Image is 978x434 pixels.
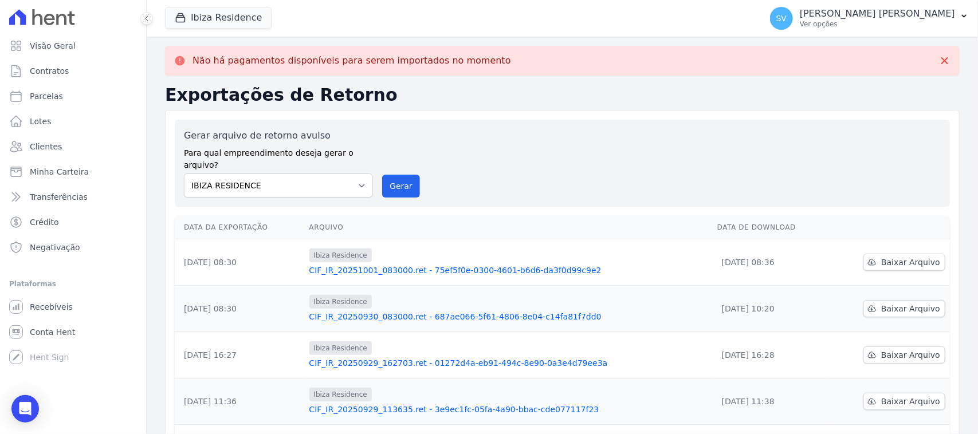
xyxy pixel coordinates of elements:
td: [DATE] 16:28 [713,332,830,378]
label: Para qual empreendimento deseja gerar o arquivo? [184,143,373,171]
span: Visão Geral [30,40,76,52]
span: Ibiza Residence [309,341,372,355]
span: SV [776,14,787,22]
a: CIF_IR_20250930_083000.ret - 687ae066-5f61-4806-8e04-c14fa81f7dd0 [309,311,708,322]
td: [DATE] 08:30 [175,239,305,286]
button: Ibiza Residence [165,7,272,29]
span: Baixar Arquivo [881,257,940,268]
a: Lotes [5,110,142,133]
th: Data de Download [713,216,830,239]
label: Gerar arquivo de retorno avulso [184,129,373,143]
a: Visão Geral [5,34,142,57]
h2: Exportações de Retorno [165,85,960,105]
a: Baixar Arquivo [863,393,945,410]
span: Clientes [30,141,62,152]
span: Transferências [30,191,88,203]
a: Baixar Arquivo [863,346,945,364]
span: Ibiza Residence [309,388,372,401]
td: [DATE] 08:36 [713,239,830,286]
a: Negativação [5,236,142,259]
p: Não há pagamentos disponíveis para serem importados no momento [193,55,511,66]
button: SV [PERSON_NAME] [PERSON_NAME] Ver opções [761,2,978,34]
td: [DATE] 10:20 [713,286,830,332]
span: Baixar Arquivo [881,303,940,314]
button: Gerar [382,175,420,198]
p: Ver opções [800,19,955,29]
div: Open Intercom Messenger [11,395,39,423]
span: Baixar Arquivo [881,349,940,361]
a: Crédito [5,211,142,234]
span: Ibiza Residence [309,248,372,262]
div: Plataformas [9,277,137,291]
span: Recebíveis [30,301,73,313]
td: [DATE] 11:36 [175,378,305,425]
a: Clientes [5,135,142,158]
span: Parcelas [30,90,63,102]
td: [DATE] 16:27 [175,332,305,378]
span: Contratos [30,65,69,77]
th: Arquivo [305,216,713,239]
span: Negativação [30,242,80,253]
th: Data da Exportação [175,216,305,239]
a: Contratos [5,60,142,82]
a: CIF_IR_20251001_083000.ret - 75ef5f0e-0300-4601-b6d6-da3f0d99c9e2 [309,265,708,276]
a: Transferências [5,186,142,208]
td: [DATE] 08:30 [175,286,305,332]
span: Ibiza Residence [309,295,372,309]
p: [PERSON_NAME] [PERSON_NAME] [800,8,955,19]
td: [DATE] 11:38 [713,378,830,425]
a: CIF_IR_20250929_162703.ret - 01272d4a-eb91-494c-8e90-0a3e4d79ee3a [309,357,708,369]
span: Crédito [30,216,59,228]
a: Conta Hent [5,321,142,344]
a: Baixar Arquivo [863,254,945,271]
a: Baixar Arquivo [863,300,945,317]
span: Baixar Arquivo [881,396,940,407]
a: Recebíveis [5,295,142,318]
a: Minha Carteira [5,160,142,183]
a: Parcelas [5,85,142,108]
span: Conta Hent [30,326,75,338]
span: Lotes [30,116,52,127]
a: CIF_IR_20250929_113635.ret - 3e9ec1fc-05fa-4a90-bbac-cde077117f23 [309,404,708,415]
span: Minha Carteira [30,166,89,177]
